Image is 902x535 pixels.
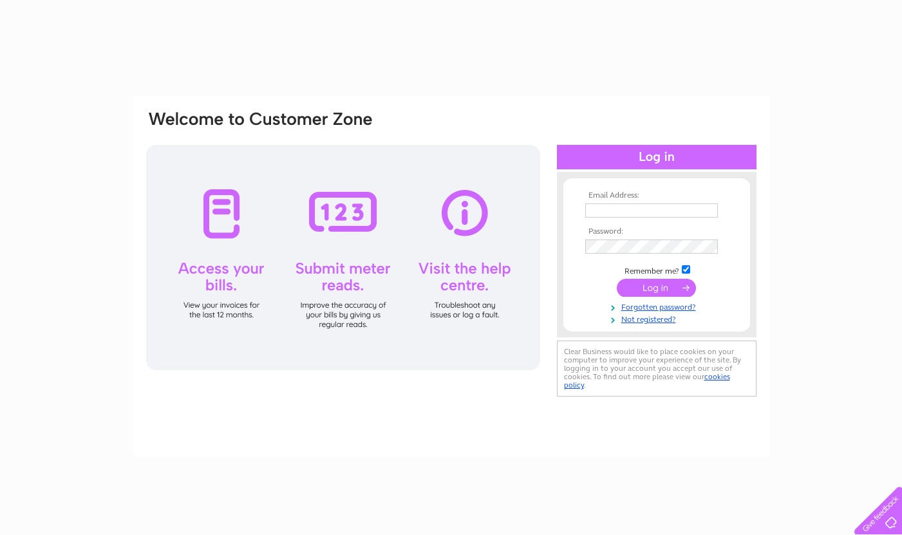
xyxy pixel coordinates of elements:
[582,263,731,276] td: Remember me?
[582,191,731,200] th: Email Address:
[585,300,731,312] a: Forgotten password?
[582,227,731,236] th: Password:
[564,372,730,390] a: cookies policy
[617,279,696,297] input: Submit
[585,312,731,324] a: Not registered?
[557,341,756,397] div: Clear Business would like to place cookies on your computer to improve your experience of the sit...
